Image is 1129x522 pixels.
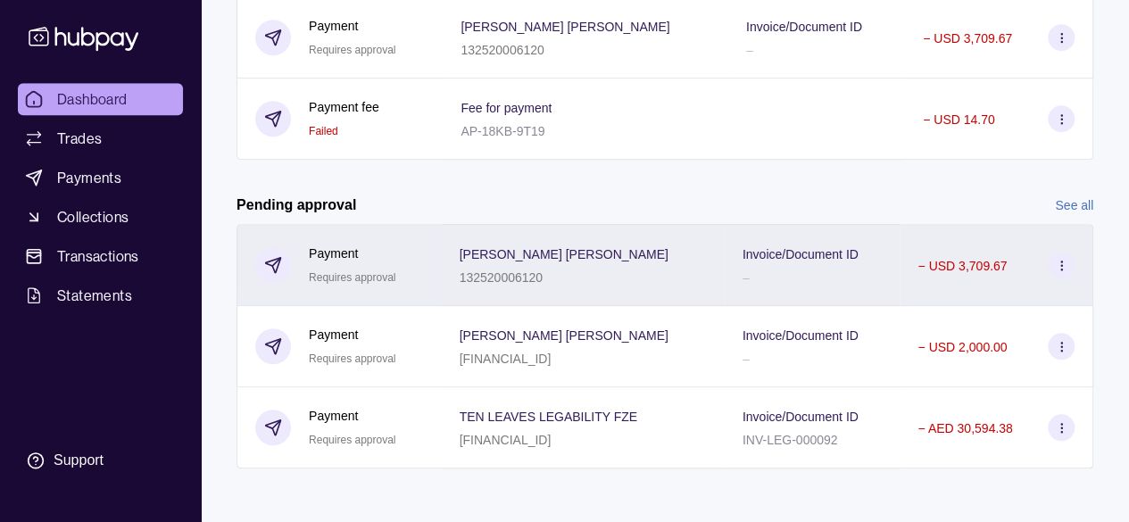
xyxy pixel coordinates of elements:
[743,433,838,447] p: INV-LEG-000092
[309,125,338,137] span: Failed
[309,325,395,344] p: Payment
[57,128,102,149] span: Trades
[309,44,395,56] span: Requires approval
[460,352,552,366] p: [FINANCIAL_ID]
[461,20,669,34] p: [PERSON_NAME] [PERSON_NAME]
[460,410,637,424] p: TEN LEAVES LEGABILITY FZE
[237,195,356,215] h2: Pending approval
[917,340,1007,354] p: − USD 2,000.00
[461,101,552,115] p: Fee for payment
[309,244,395,263] p: Payment
[460,328,668,343] p: [PERSON_NAME] [PERSON_NAME]
[309,97,379,117] p: Payment fee
[923,31,1012,46] p: − USD 3,709.67
[18,122,183,154] a: Trades
[460,270,543,285] p: 132520006120
[309,271,395,284] span: Requires approval
[57,245,139,267] span: Transactions
[743,410,859,424] p: Invoice/Document ID
[461,43,544,57] p: 132520006120
[917,259,1007,273] p: − USD 3,709.67
[57,206,129,228] span: Collections
[460,433,552,447] p: [FINANCIAL_ID]
[917,421,1012,435] p: − AED 30,594.38
[57,285,132,306] span: Statements
[309,406,395,426] p: Payment
[309,16,395,36] p: Payment
[18,201,183,233] a: Collections
[18,83,183,115] a: Dashboard
[1055,195,1093,215] a: See all
[57,167,121,188] span: Payments
[18,442,183,479] a: Support
[746,43,753,57] p: –
[743,247,859,261] p: Invoice/Document ID
[18,162,183,194] a: Payments
[743,328,859,343] p: Invoice/Document ID
[743,352,750,366] p: –
[746,20,862,34] p: Invoice/Document ID
[923,112,995,127] p: − USD 14.70
[57,88,128,110] span: Dashboard
[54,451,104,470] div: Support
[18,279,183,311] a: Statements
[18,240,183,272] a: Transactions
[309,352,395,365] span: Requires approval
[460,247,668,261] p: [PERSON_NAME] [PERSON_NAME]
[309,434,395,446] span: Requires approval
[743,270,750,285] p: –
[461,124,544,138] p: AP-18KB-9T19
